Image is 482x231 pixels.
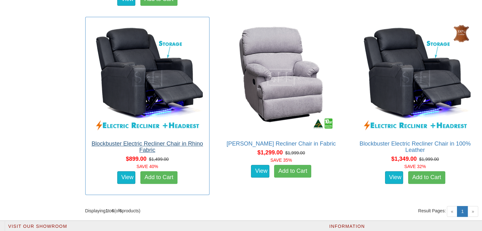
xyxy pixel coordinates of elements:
strong: 1 [106,208,108,213]
img: Blockbuster Electric Recliner Chair in Rhino Fabric [90,20,204,134]
strong: 6 [119,208,122,213]
del: $1,999.00 [285,150,305,155]
a: Add to Cart [408,171,445,184]
a: Blockbuster Electric Recliner Chair in Rhino Fabric [92,140,203,153]
a: Add to Cart [274,165,311,178]
img: Langham Recliner Chair in Fabric [224,20,338,134]
font: SAVE 35% [270,158,292,163]
del: $1,999.00 [419,157,439,162]
a: View [117,171,136,184]
font: SAVE 40% [137,164,158,169]
span: « [447,206,458,217]
span: $1,299.00 [257,149,283,156]
a: Add to Cart [140,171,177,184]
del: $1,499.00 [149,157,169,162]
span: $1,349.00 [391,156,417,162]
a: 1 [457,206,468,217]
strong: 6 [112,208,114,213]
span: $899.00 [126,156,146,162]
a: [PERSON_NAME] Recliner Chair in Fabric [227,140,336,147]
span: » [467,206,478,217]
a: Blockbuster Electric Recliner Chair in 100% Leather [359,140,471,153]
a: View [385,171,403,184]
span: Result Pages: [418,208,446,214]
font: SAVE 32% [404,164,426,169]
a: View [251,165,269,178]
img: Blockbuster Electric Recliner Chair in 100% Leather [358,20,472,134]
div: Displaying to (of products) [80,208,281,214]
